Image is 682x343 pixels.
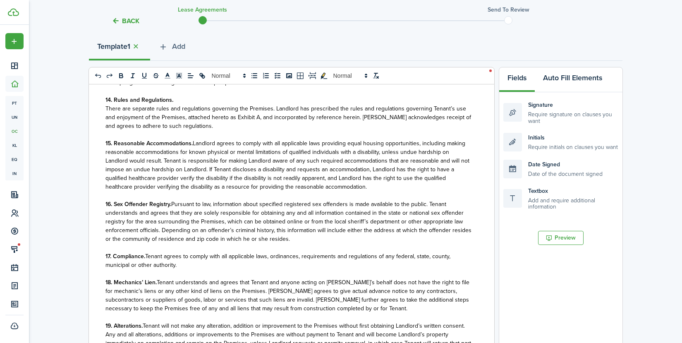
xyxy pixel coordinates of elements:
button: italic [127,71,139,81]
a: kl [5,138,24,152]
button: table-better [295,71,306,81]
button: Back [112,17,139,25]
strong: 15. Reasonable Accommodations. [105,139,193,148]
button: strike [150,71,162,81]
span: Landlord agrees to comply with all applicable laws providing equal housing opportunities, includi... [105,139,469,191]
button: Open menu [5,33,24,49]
strong: 19. Alterations. [105,321,143,330]
a: un [5,110,24,124]
span: Tenant understands and agrees that Tenant and anyone acting on [PERSON_NAME]’s behalf does not ha... [105,278,469,313]
button: Fields [499,67,535,92]
button: Close tab [130,42,142,51]
button: list: check [272,71,283,81]
strong: 1 [127,41,130,52]
button: image [283,71,295,81]
h3: Send to review [488,5,529,14]
button: Add [150,36,194,61]
a: in [5,166,24,180]
a: oc [5,124,24,138]
button: list: bullet [249,71,260,81]
button: list: ordered [260,71,272,81]
button: pageBreak [306,71,318,81]
strong: 16. Sex Offender Registry. [105,200,171,209]
h3: Lease Agreements [178,5,227,14]
span: Pursuant to law, information about specified registered sex offenders is made available to the pu... [105,200,471,243]
button: toggleMarkYellow: markYellow [318,71,330,81]
strong: 17. Compliance. [105,252,145,261]
span: There are separate rules and regulations governing the Premises. Landlord has prescribed the rule... [105,104,471,130]
button: redo: redo [104,71,115,81]
a: pt [5,96,24,110]
span: Add [172,41,185,52]
button: bold [115,71,127,81]
strong: 14. Rules and Regulations. [105,96,173,104]
button: clean [370,71,382,81]
button: underline [139,71,150,81]
button: Preview [538,231,584,245]
span: Tenant agrees to comply with all applicable laws, ordinances, requirements and regulations of any... [105,252,450,269]
strong: Template [97,41,127,52]
button: Auto Fill Elements [535,67,610,92]
button: undo: undo [92,71,104,81]
button: link [196,71,208,81]
img: TenantCloud [8,8,19,16]
a: eq [5,152,24,166]
strong: 18. Mechanics’ Lien. [105,278,157,287]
